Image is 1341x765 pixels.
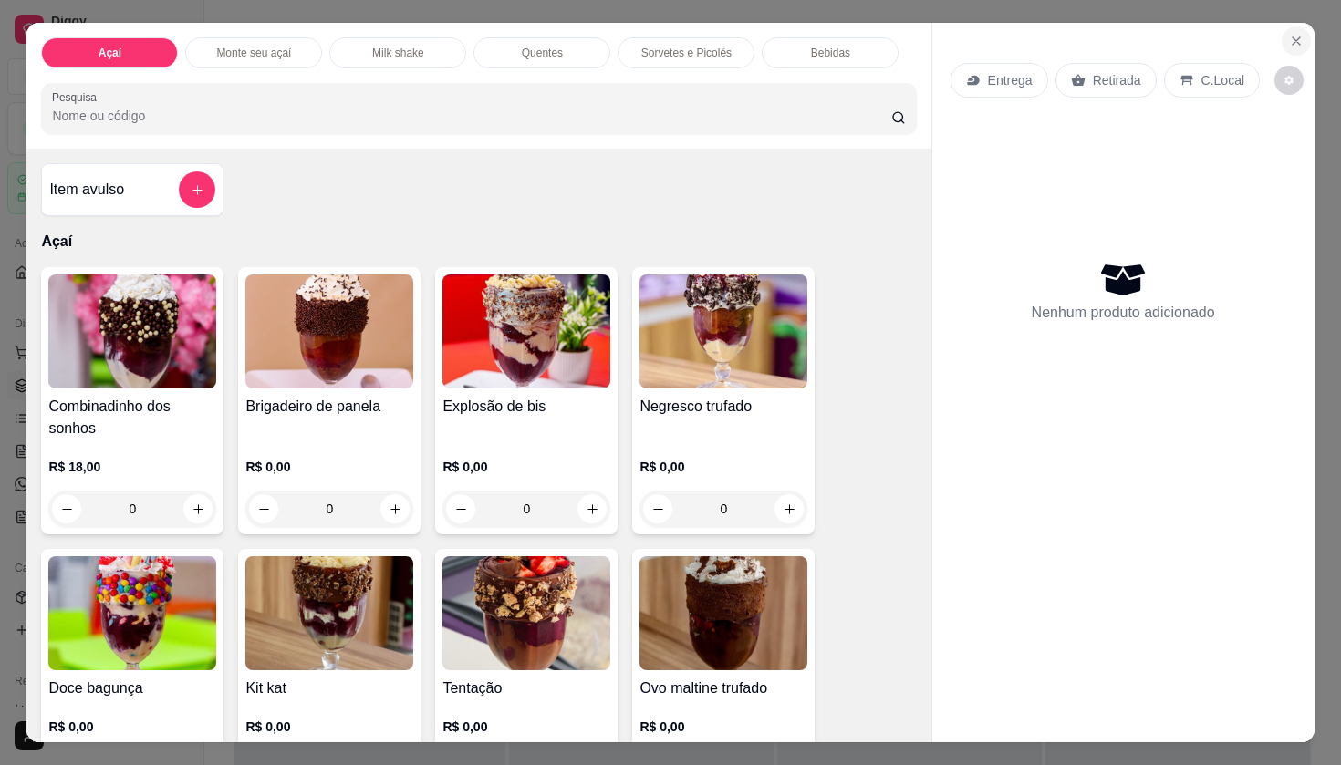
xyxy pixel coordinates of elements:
h4: Explosão de bis [442,396,610,418]
p: Sorvetes e Picolés [641,46,732,60]
p: Açaí [41,231,916,253]
p: R$ 0,00 [639,458,807,476]
button: decrease-product-quantity [1274,66,1304,95]
h4: Ovo maltine trufado [639,677,807,699]
p: R$ 0,00 [48,718,216,736]
input: Pesquisa [52,107,890,125]
p: Açaí [99,46,121,60]
h4: Negresco trufado [639,396,807,418]
h4: Combinadinho dos sonhos [48,396,216,439]
img: product-image [442,556,610,670]
h4: Item avulso [49,179,124,201]
p: Nenhum produto adicionado [1032,302,1215,324]
p: R$ 0,00 [442,458,610,476]
img: product-image [48,556,216,670]
h4: Doce bagunça [48,677,216,699]
p: R$ 18,00 [48,458,216,476]
p: Bebidas [811,46,850,60]
p: Retirada [1093,71,1141,89]
p: Entrega [988,71,1033,89]
img: product-image [245,556,413,670]
p: Quentes [522,46,563,60]
p: R$ 0,00 [245,718,413,736]
img: product-image [48,274,216,388]
button: Close [1282,26,1311,56]
p: R$ 0,00 [639,718,807,736]
button: add-separate-item [179,171,215,208]
h4: Kit kat [245,677,413,699]
h4: Brigadeiro de panela [245,396,413,418]
p: R$ 0,00 [442,718,610,736]
label: Pesquisa [52,89,103,105]
h4: Tentação [442,677,610,699]
p: Milk shake [372,46,424,60]
img: product-image [442,274,610,388]
p: R$ 0,00 [245,458,413,476]
img: product-image [639,274,807,388]
p: Monte seu açaí [216,46,291,60]
img: product-image [245,274,413,388]
img: product-image [639,556,807,670]
p: C.Local [1201,71,1244,89]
